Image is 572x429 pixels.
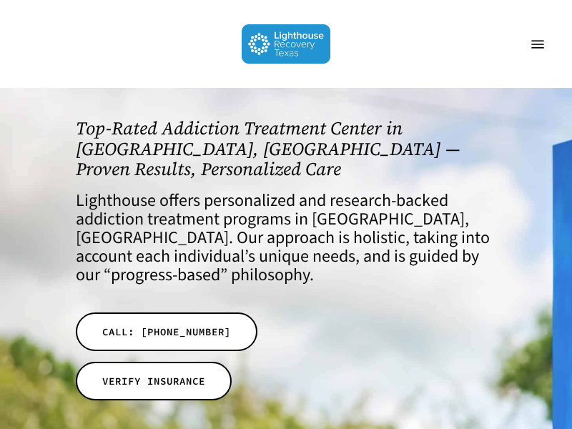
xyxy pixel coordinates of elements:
span: VERIFY INSURANCE [102,374,205,388]
a: Navigation Menu [523,37,552,51]
h4: Lighthouse offers personalized and research-backed addiction treatment programs in [GEOGRAPHIC_DA... [76,192,496,285]
span: CALL: [PHONE_NUMBER] [102,325,231,339]
a: CALL: [PHONE_NUMBER] [76,312,257,351]
h1: Top-Rated Addiction Treatment Center in [GEOGRAPHIC_DATA], [GEOGRAPHIC_DATA] — Proven Results, Pe... [76,118,496,179]
img: Lighthouse Recovery Texas [242,24,331,64]
a: progress-based [111,262,220,287]
a: VERIFY INSURANCE [76,362,232,400]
